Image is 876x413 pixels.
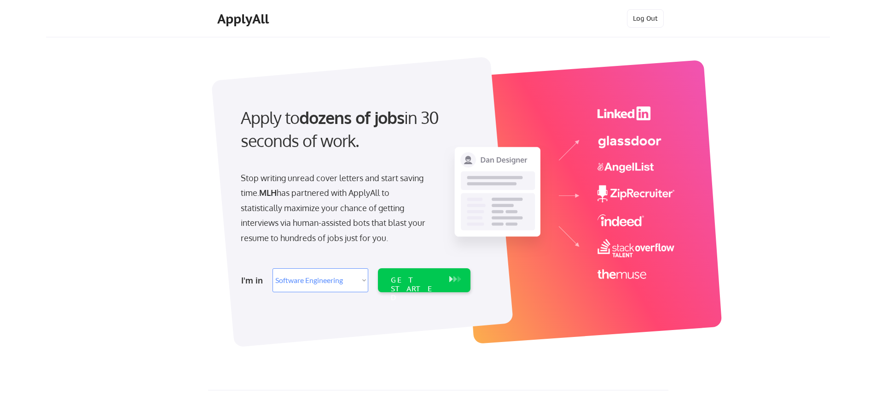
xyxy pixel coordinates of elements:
[217,11,272,27] div: ApplyAll
[241,106,467,153] div: Apply to in 30 seconds of work.
[259,188,277,198] strong: MLH
[299,107,404,128] strong: dozens of jobs
[241,171,430,245] div: Stop writing unread cover letters and start saving time. has partnered with ApplyAll to statistic...
[241,273,267,288] div: I'm in
[391,276,440,302] div: GET STARTED
[627,9,664,28] button: Log Out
